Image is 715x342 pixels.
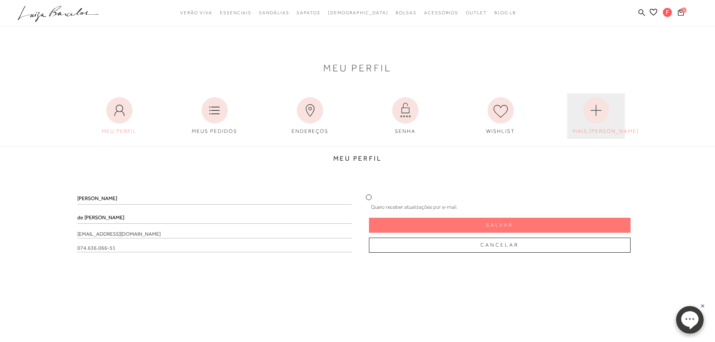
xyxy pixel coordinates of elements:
[220,6,251,20] a: categoryNavScreenReaderText
[424,10,458,15] span: Acessórios
[663,8,672,17] span: F
[77,192,352,205] input: Nome
[259,6,289,20] a: categoryNavScreenReaderText
[681,8,686,13] span: 0
[90,93,148,139] a: MEU PERFIL
[323,64,392,72] span: Meu Perfil
[494,10,516,15] span: BLOG LB
[395,128,415,134] span: SENHA
[494,6,516,20] a: BLOG LB
[573,128,639,134] span: MAIS [PERSON_NAME]
[220,10,251,15] span: Essenciais
[659,8,676,19] button: F
[297,6,320,20] a: categoryNavScreenReaderText
[328,10,388,15] span: [DEMOGRAPHIC_DATA]
[480,241,519,249] span: Cancelar
[281,93,339,139] a: ENDEREÇOS
[328,6,388,20] a: noSubCategoriesText
[396,10,417,15] span: Bolsas
[77,211,352,224] input: Sobrenome
[192,128,237,134] span: MEUS PEDIDOS
[180,6,212,20] a: categoryNavScreenReaderText
[424,6,458,20] a: categoryNavScreenReaderText
[466,10,487,15] span: Outlet
[371,204,458,210] span: Quero receber atualizações por e-mail.
[369,218,631,233] button: Salvar
[486,221,513,229] span: Salvar
[486,128,515,134] span: WISHLIST
[259,10,289,15] span: Sandálias
[466,6,487,20] a: categoryNavScreenReaderText
[376,93,434,139] a: SENHA
[77,230,352,238] span: [EMAIL_ADDRESS][DOMAIN_NAME]
[186,93,244,139] a: MEUS PEDIDOS
[180,10,212,15] span: Verão Viva
[472,93,530,139] a: WISHLIST
[369,238,631,253] button: Cancelar
[676,8,686,18] button: 0
[292,128,328,134] span: ENDEREÇOS
[567,93,625,139] a: MAIS [PERSON_NAME]
[102,128,137,134] span: MEU PERFIL
[396,6,417,20] a: categoryNavScreenReaderText
[297,10,320,15] span: Sapatos
[77,244,352,252] span: 074.636.066-51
